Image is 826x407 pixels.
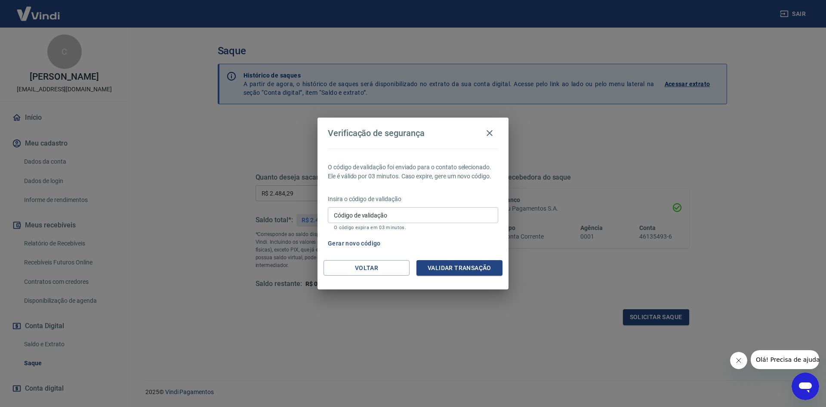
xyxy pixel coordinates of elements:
button: Gerar novo código [324,236,384,252]
h4: Verificação de segurança [328,128,425,138]
iframe: Fechar mensagem [730,352,747,369]
p: Insira o código de validação [328,195,498,204]
button: Validar transação [416,260,502,276]
iframe: Mensagem da empresa [751,350,819,369]
iframe: Botão para abrir a janela de mensagens [792,373,819,400]
p: O código de validação foi enviado para o contato selecionado. Ele é válido por 03 minutos. Caso e... [328,163,498,181]
p: O código expira em 03 minutos. [334,225,492,230]
button: Voltar [324,260,410,276]
span: Olá! Precisa de ajuda? [5,6,72,13]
